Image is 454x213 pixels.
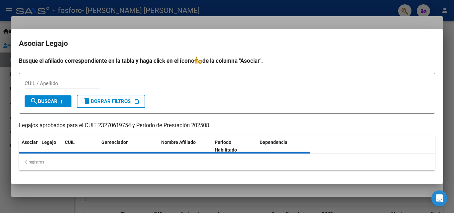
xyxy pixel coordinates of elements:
datatable-header-cell: Legajo [39,135,62,157]
span: Buscar [30,98,57,104]
h4: Busque el afiliado correspondiente en la tabla y haga click en el ícono de la columna "Asociar". [19,56,435,65]
span: CUIL [65,140,75,145]
span: Legajo [42,140,56,145]
mat-icon: search [30,97,38,105]
p: Legajos aprobados para el CUIT 23270619754 y Período de Prestación 202508 [19,122,435,130]
button: Borrar Filtros [77,95,145,108]
span: Gerenciador [101,140,128,145]
datatable-header-cell: Gerenciador [99,135,159,157]
datatable-header-cell: Nombre Afiliado [159,135,212,157]
datatable-header-cell: Periodo Habilitado [212,135,257,157]
h2: Asociar Legajo [19,37,435,50]
datatable-header-cell: Dependencia [257,135,310,157]
datatable-header-cell: CUIL [62,135,99,157]
div: Open Intercom Messenger [431,190,447,206]
span: Asociar [22,140,38,145]
mat-icon: delete [83,97,91,105]
div: 0 registros [19,154,435,170]
button: Buscar [25,95,71,107]
span: Borrar Filtros [83,98,131,104]
span: Nombre Afiliado [161,140,196,145]
span: Periodo Habilitado [215,140,237,153]
span: Dependencia [260,140,287,145]
datatable-header-cell: Asociar [19,135,39,157]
